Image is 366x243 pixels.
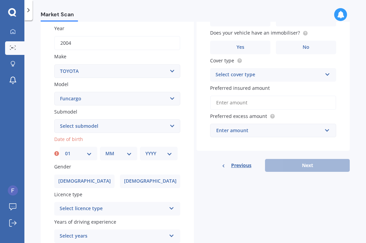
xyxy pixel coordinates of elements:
[54,219,116,225] span: Years of driving experience
[54,81,68,87] span: Model
[210,30,300,36] span: Does your vehicle have an immobiliser?
[41,11,78,20] span: Market Scan
[54,108,77,115] span: Submodel
[216,127,322,134] div: Enter amount
[303,44,309,50] span: No
[231,160,251,170] span: Previous
[58,178,111,184] span: [DEMOGRAPHIC_DATA]
[216,71,322,79] div: Select cover type
[210,96,336,110] input: Enter amount
[303,17,309,23] span: No
[210,57,234,64] span: Cover type
[124,178,177,184] span: [DEMOGRAPHIC_DATA]
[210,113,267,119] span: Preferred excess amount
[210,85,270,91] span: Preferred insured amount
[237,17,244,23] span: Yes
[54,25,64,32] span: Year
[237,44,244,50] span: Yes
[8,185,18,196] img: ACg8ocJbivbZ58MhPSkBsSdpc4B50s0g8D85WVKi5QCVT7Wah6hyFg=s96-c
[54,191,82,198] span: Licence type
[54,136,83,142] span: Date of birth
[60,232,166,240] div: Select years
[54,164,71,170] span: Gender
[60,205,166,213] div: Select licence type
[54,36,180,50] input: YYYY
[54,54,66,60] span: Make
